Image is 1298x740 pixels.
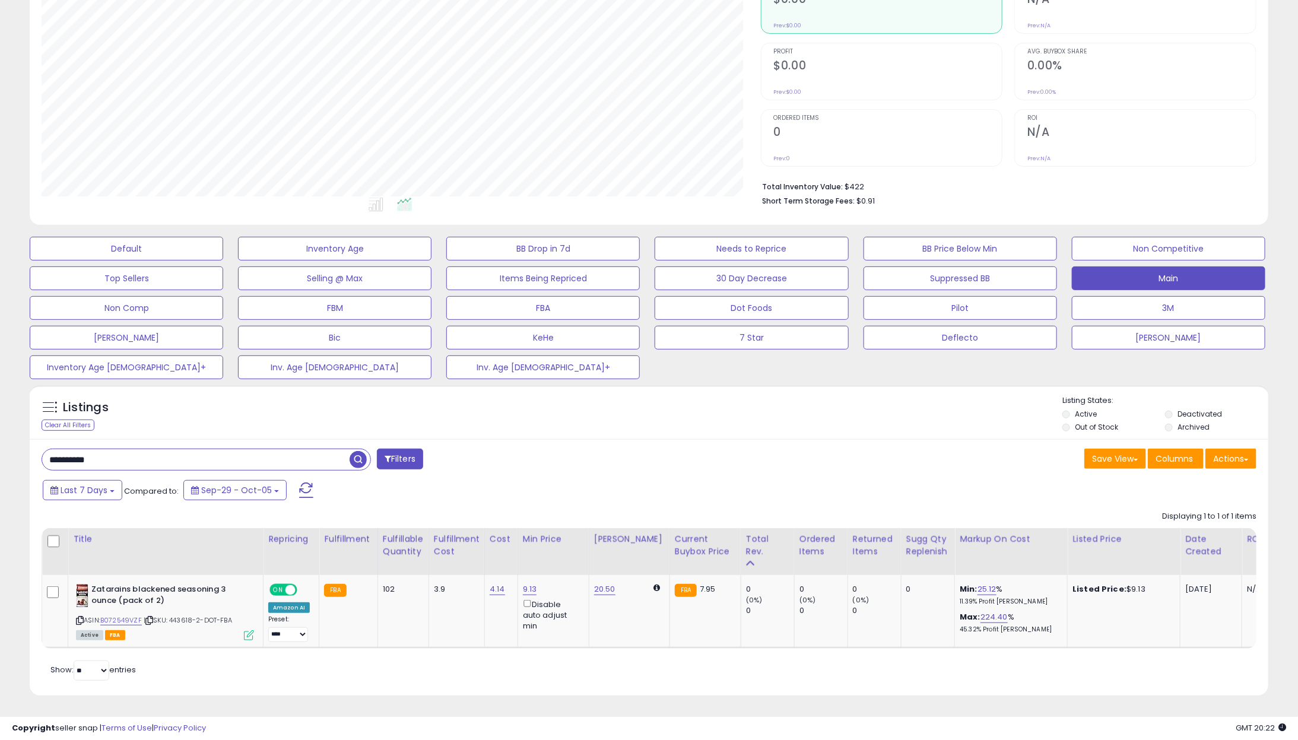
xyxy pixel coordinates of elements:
[268,602,310,613] div: Amazon AI
[383,533,424,558] div: Fulfillable Quantity
[9,42,195,114] div: The team will get back to you on this. Our usual reply time is a few minutes.You'll get replies h...
[700,583,716,595] span: 7.95
[799,605,848,616] div: 0
[746,584,794,595] div: 0
[960,612,1058,634] div: %
[238,237,431,261] button: Inventory Age
[655,237,848,261] button: Needs to Reprice
[746,595,763,605] small: (0%)
[30,266,223,290] button: Top Sellers
[140,417,157,433] span: Amazing
[1084,449,1146,469] button: Save View
[446,266,640,290] button: Items Being Repriced
[799,584,848,595] div: 0
[9,382,228,466] div: Support says…
[1072,237,1265,261] button: Non Competitive
[58,6,95,15] h1: Support
[84,417,101,433] span: OK
[853,584,901,595] div: 0
[746,605,794,616] div: 0
[1185,584,1233,595] div: [DATE]
[9,123,228,159] div: Christopher says…
[208,5,230,26] div: Close
[960,625,1058,634] p: 45.32% Profit [PERSON_NAME]
[774,22,802,29] small: Prev: $0.00
[144,615,232,625] span: | SKU: 443618-2-DOT-FBA
[774,115,1002,122] span: Ordered Items
[864,266,1057,290] button: Suppressed BB
[960,611,980,623] b: Max:
[746,533,789,558] div: Total Rev.
[960,583,978,595] b: Min:
[34,7,53,26] img: Profile image for Support
[268,615,310,642] div: Preset:
[30,326,223,350] button: [PERSON_NAME]
[490,583,505,595] a: 4.14
[655,266,848,290] button: 30 Day Decrease
[864,326,1057,350] button: Deflecto
[960,533,1062,545] div: Markup on Cost
[76,630,103,640] span: All listings currently available for purchase on Amazon
[12,722,55,733] strong: Copyright
[446,326,640,350] button: KeHe
[1062,395,1268,406] p: Listing States:
[857,195,875,207] span: $0.91
[960,584,1058,606] div: %
[1075,422,1118,432] label: Out of Stock
[774,155,791,162] small: Prev: 0
[112,417,129,433] span: Great
[864,237,1057,261] button: BB Price Below Min
[655,296,848,320] button: Dot Foods
[1027,49,1256,55] span: Avg. Buybox Share
[36,176,47,188] img: Profile image for Adam
[1072,533,1175,545] div: Listed Price
[76,584,88,608] img: 512wC+nNNQL._SL40_.jpg
[383,584,420,595] div: 102
[100,615,142,625] a: B072549VZF
[906,533,950,558] div: Sugg Qty Replenish
[19,49,185,107] div: The team will get back to you on this. Our usual reply time is a few minutes. You'll get replies ...
[296,585,315,595] span: OFF
[1247,533,1290,545] div: ROI
[76,584,254,639] div: ASIN:
[19,209,185,232] div: Hi [PERSON_NAME]. Thanks for reaching out.
[1156,453,1193,465] span: Columns
[1072,296,1265,320] button: 3M
[955,528,1068,575] th: The percentage added to the cost of goods (COGS) that forms the calculator for Min & Max prices.
[201,484,272,496] span: Sep-29 - Oct-05
[1072,583,1126,595] b: Listed Price:
[9,174,228,202] div: Adam says…
[9,158,228,174] div: [DATE]
[238,296,431,320] button: FBM
[1162,511,1256,522] div: Displaying 1 to 1 of 1 items
[1075,409,1097,419] label: Active
[1072,584,1171,595] div: $9.13
[864,296,1057,320] button: Pilot
[238,266,431,290] button: Selling @ Max
[1027,115,1256,122] span: ROI
[124,485,179,497] span: Compared to:
[324,584,346,597] small: FBA
[28,417,45,433] span: Terrible
[675,533,736,558] div: Current Buybox Price
[853,605,901,616] div: 0
[268,533,314,545] div: Repricing
[30,237,223,261] button: Default
[271,585,285,595] span: ON
[523,533,584,545] div: Min Price
[8,5,30,27] button: go back
[960,598,1058,606] p: 11.39% Profit [PERSON_NAME]
[56,417,73,433] span: Bad
[183,480,287,500] button: Sep-29 - Oct-05
[105,630,125,640] span: FBA
[1027,88,1056,96] small: Prev: 0.00%
[1236,722,1286,733] span: 2025-10-13 20:22 GMT
[774,49,1002,55] span: Profit
[9,202,228,366] div: Adam says…
[30,296,223,320] button: Non Comp
[655,326,848,350] button: 7 Star
[12,723,206,734] div: seller snap | |
[901,528,955,575] th: Please note that this number is a calculation based on your required days of coverage and your ve...
[774,125,1002,141] h2: 0
[523,598,580,631] div: Disable auto adjust min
